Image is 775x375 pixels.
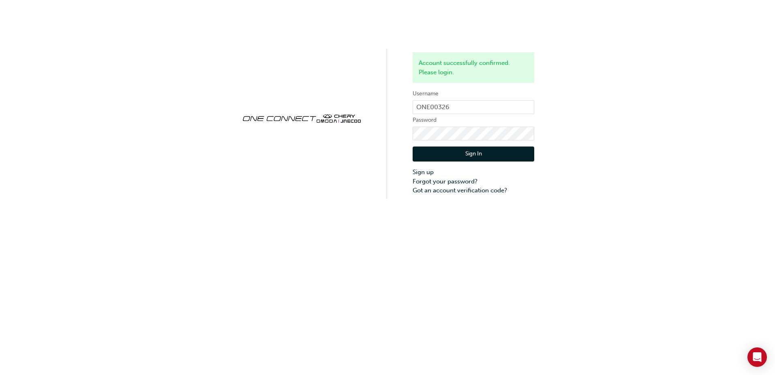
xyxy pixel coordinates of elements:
img: oneconnect [241,107,362,128]
a: Got an account verification code? [413,186,534,195]
button: Sign In [413,147,534,162]
input: Username [413,100,534,114]
a: Sign up [413,168,534,177]
label: Username [413,89,534,99]
div: Account successfully confirmed. Please login. [413,52,534,83]
div: Open Intercom Messenger [747,347,767,367]
a: Forgot your password? [413,177,534,186]
label: Password [413,115,534,125]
